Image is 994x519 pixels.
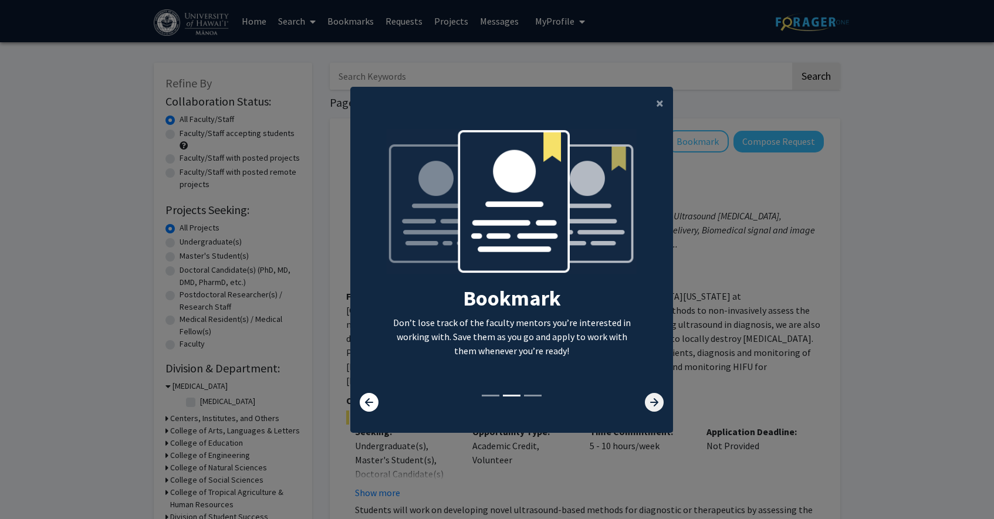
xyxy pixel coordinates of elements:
p: Don’t lose track of the faculty mentors you’re interested in working with. Save them as you go an... [387,316,637,358]
span: × [656,94,664,112]
iframe: Chat [9,466,50,510]
h2: Bookmark [387,286,637,311]
img: bookmark [387,129,637,286]
button: Close [647,87,673,120]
